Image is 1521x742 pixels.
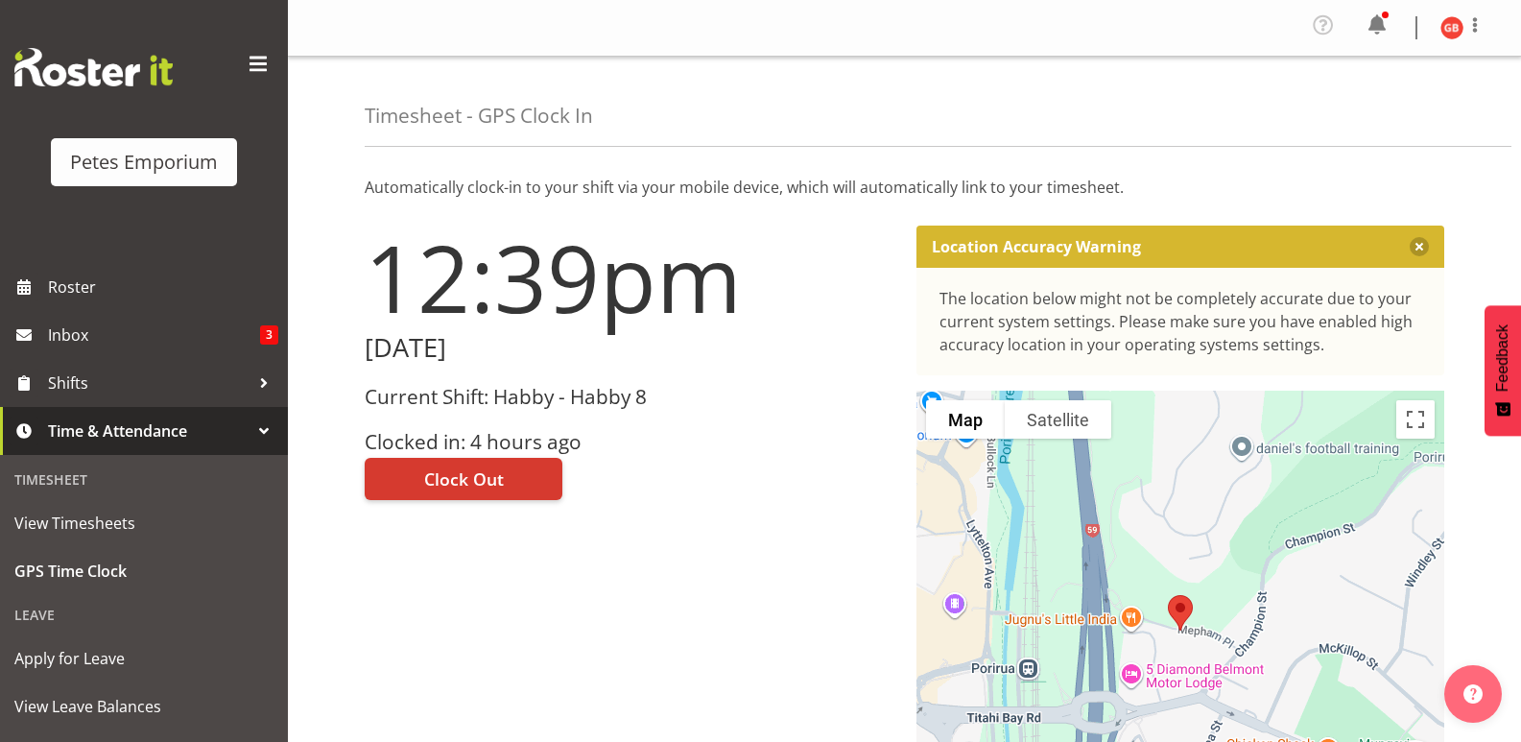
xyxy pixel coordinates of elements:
span: Shifts [48,369,250,397]
a: View Timesheets [5,499,283,547]
button: Clock Out [365,458,562,500]
h3: Current Shift: Habby - Habby 8 [365,386,893,408]
h2: [DATE] [365,333,893,363]
span: View Timesheets [14,509,273,538]
button: Show street map [926,400,1005,439]
a: Apply for Leave [5,634,283,682]
span: Clock Out [424,467,504,491]
div: Timesheet [5,460,283,499]
button: Close message [1410,237,1429,256]
img: gillian-byford11184.jpg [1440,16,1463,39]
h3: Clocked in: 4 hours ago [365,431,893,453]
div: The location below might not be completely accurate due to your current system settings. Please m... [939,287,1422,356]
span: Inbox [48,321,260,349]
span: Apply for Leave [14,644,273,673]
button: Feedback - Show survey [1485,305,1521,436]
a: View Leave Balances [5,682,283,730]
button: Toggle fullscreen view [1396,400,1435,439]
span: View Leave Balances [14,692,273,721]
a: GPS Time Clock [5,547,283,595]
img: help-xxl-2.png [1463,684,1483,704]
div: Leave [5,595,283,634]
h1: 12:39pm [365,226,893,329]
h4: Timesheet - GPS Clock In [365,105,593,127]
p: Automatically clock-in to your shift via your mobile device, which will automatically link to you... [365,176,1444,199]
span: 3 [260,325,278,345]
div: Petes Emporium [70,148,218,177]
img: Rosterit website logo [14,48,173,86]
span: Time & Attendance [48,417,250,445]
p: Location Accuracy Warning [932,237,1141,256]
span: GPS Time Clock [14,557,273,586]
span: Feedback [1494,324,1511,392]
button: Show satellite imagery [1005,400,1111,439]
span: Roster [48,273,278,301]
